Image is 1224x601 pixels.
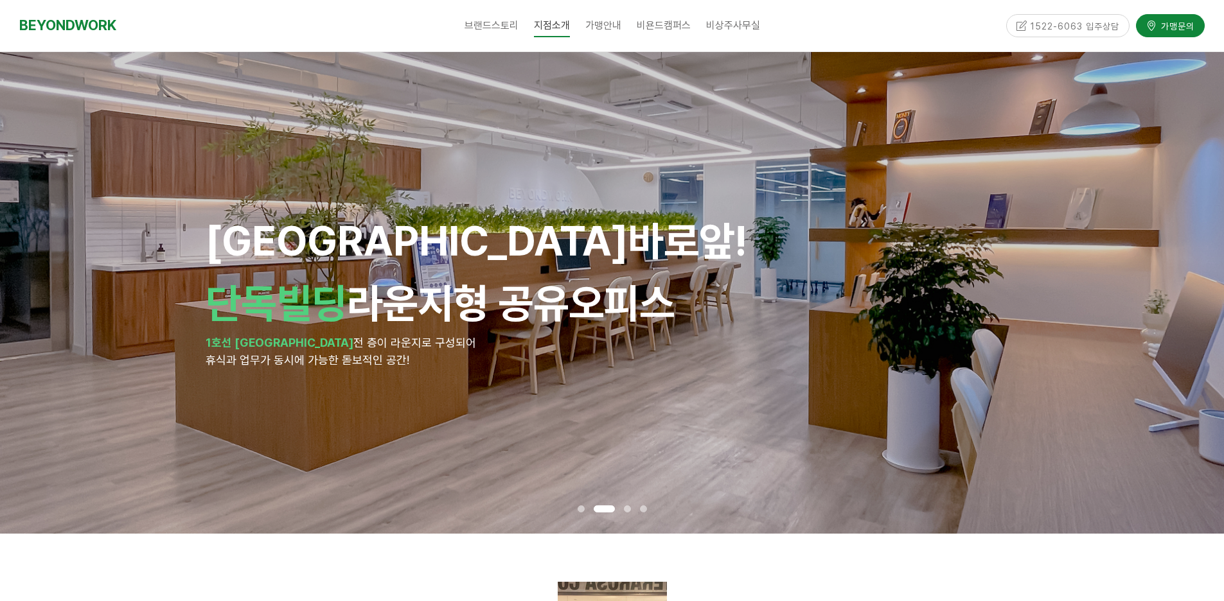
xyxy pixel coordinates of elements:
span: 휴식과 업무가 동시에 가능한 돋보적인 공간! [206,353,409,367]
a: 브랜드스토리 [457,10,526,42]
span: 단독빌딩 [206,279,347,327]
span: 라운지형 공유오피스 [206,279,675,327]
a: 가맹안내 [578,10,629,42]
span: 비욘드캠퍼스 [637,19,691,31]
a: 가맹문의 [1136,14,1205,37]
strong: 1호선 [GEOGRAPHIC_DATA] [206,336,353,349]
span: [GEOGRAPHIC_DATA] [206,216,747,265]
span: 가맹안내 [585,19,621,31]
span: 비상주사무실 [706,19,760,31]
a: 비상주사무실 [698,10,768,42]
a: 지점소개 [526,10,578,42]
span: 브랜드스토리 [465,19,519,31]
span: 가맹문의 [1157,19,1194,32]
a: BEYONDWORK [19,13,116,37]
span: 바로앞! [628,216,747,265]
a: 비욘드캠퍼스 [629,10,698,42]
span: 전 층이 라운지로 구성되어 [353,336,476,349]
span: 지점소개 [534,13,570,37]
